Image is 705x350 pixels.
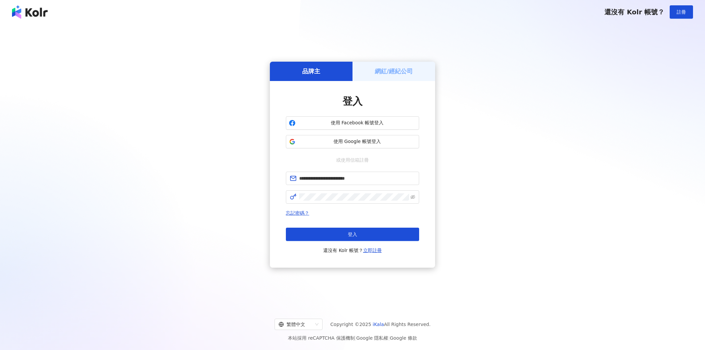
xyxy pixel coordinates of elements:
[343,95,362,107] span: 登入
[332,156,373,164] span: 或使用信箱註冊
[373,322,384,327] a: iKala
[604,8,664,16] span: 還沒有 Kolr 帳號？
[302,67,320,75] h5: 品牌主
[348,232,357,237] span: 登入
[375,67,413,75] h5: 網紅/經紀公司
[355,335,356,341] span: |
[286,135,419,148] button: 使用 Google 帳號登入
[331,320,431,328] span: Copyright © 2025 All Rights Reserved.
[288,334,417,342] span: 本站採用 reCAPTCHA 保護機制
[410,195,415,199] span: eye-invisible
[286,210,309,216] a: 忘記密碼？
[323,246,382,254] span: 還沒有 Kolr 帳號？
[12,5,48,19] img: logo
[388,335,390,341] span: |
[677,9,686,15] span: 註冊
[298,138,416,145] span: 使用 Google 帳號登入
[286,116,419,130] button: 使用 Facebook 帳號登入
[298,120,416,126] span: 使用 Facebook 帳號登入
[286,228,419,241] button: 登入
[670,5,693,19] button: 註冊
[390,335,417,341] a: Google 條款
[356,335,388,341] a: Google 隱私權
[363,248,382,253] a: 立即註冊
[279,319,313,330] div: 繁體中文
